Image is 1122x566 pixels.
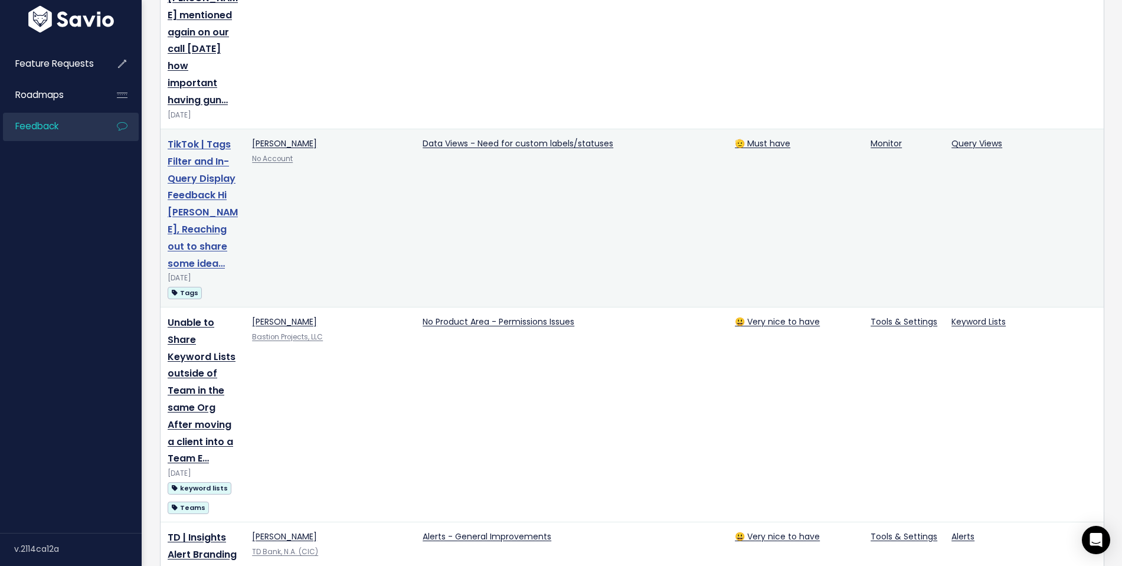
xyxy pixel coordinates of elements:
div: [DATE] [168,272,238,284]
span: Feature Requests [15,57,94,70]
a: Data Views - Need for custom labels/statuses [423,138,613,149]
a: [PERSON_NAME] [252,316,317,328]
a: Tools & Settings [871,531,937,542]
a: Tags [168,285,202,300]
a: Keyword Lists [951,316,1006,328]
a: No Product Area - Permissions Issues [423,316,574,328]
a: TD Bank, N.A. (CIC) [252,547,318,557]
a: Feedback [3,113,98,140]
a: [PERSON_NAME] [252,138,317,149]
div: [DATE] [168,109,238,122]
a: Alerts - General Improvements [423,531,551,542]
a: Roadmaps [3,81,98,109]
span: Roadmaps [15,89,64,101]
a: Bastion Projects, LLC [252,332,323,342]
a: Alerts [951,531,974,542]
a: TikTok | Tags Filter and In-Query Display Feedback Hi [PERSON_NAME], Reaching out to share some i... [168,138,238,270]
span: Teams [168,502,209,514]
span: keyword lists [168,482,231,495]
a: Monitor [871,138,902,149]
span: Feedback [15,120,58,132]
div: Open Intercom Messenger [1082,526,1110,554]
a: Tools & Settings [871,316,937,328]
a: keyword lists [168,480,231,495]
a: No Account [252,154,293,163]
a: Feature Requests [3,50,98,77]
a: Teams [168,500,209,515]
a: Unable to Share Keyword Lists outside of Team in the same Org After moving a client into a Team E… [168,316,235,465]
a: [PERSON_NAME] [252,531,317,542]
div: v.2114ca12a [14,534,142,564]
a: Query Views [951,138,1002,149]
a: 😃 Very nice to have [735,531,820,542]
span: Tags [168,287,202,299]
a: 😃 Very nice to have [735,316,820,328]
img: logo-white.9d6f32f41409.svg [25,6,117,32]
div: [DATE] [168,467,238,480]
a: 🫡 Must have [735,138,790,149]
